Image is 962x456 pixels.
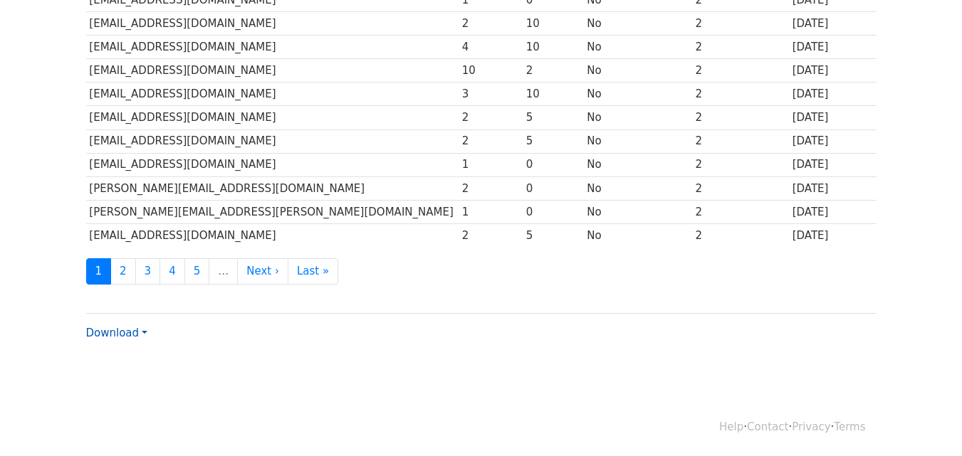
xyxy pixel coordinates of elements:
td: [EMAIL_ADDRESS][DOMAIN_NAME] [86,129,459,153]
a: 2 [110,258,136,285]
a: 5 [184,258,210,285]
a: 1 [86,258,112,285]
td: [DATE] [789,153,877,176]
td: [PERSON_NAME][EMAIL_ADDRESS][PERSON_NAME][DOMAIN_NAME] [86,200,459,223]
td: 0 [523,176,584,200]
td: No [584,12,692,36]
td: No [584,36,692,59]
td: [EMAIL_ADDRESS][DOMAIN_NAME] [86,83,459,106]
td: 2 [692,59,789,83]
td: 10 [523,36,584,59]
td: 2 [692,153,789,176]
iframe: Chat Widget [891,388,962,456]
td: 2 [523,59,584,83]
td: 0 [523,153,584,176]
td: [DATE] [789,83,877,106]
td: 5 [523,106,584,129]
td: [DATE] [789,36,877,59]
td: 1 [459,200,523,223]
td: [DATE] [789,200,877,223]
td: 0 [523,200,584,223]
td: 5 [523,223,584,247]
td: [DATE] [789,106,877,129]
td: [EMAIL_ADDRESS][DOMAIN_NAME] [86,59,459,83]
td: 2 [692,129,789,153]
td: No [584,153,692,176]
td: No [584,176,692,200]
td: 2 [692,200,789,223]
td: [DATE] [789,59,877,83]
td: No [584,59,692,83]
a: Help [719,420,743,433]
td: 10 [459,59,523,83]
td: [EMAIL_ADDRESS][DOMAIN_NAME] [86,12,459,36]
a: Last » [288,258,338,285]
td: [DATE] [789,176,877,200]
td: 3 [459,83,523,106]
a: 3 [135,258,161,285]
td: No [584,129,692,153]
a: 4 [160,258,185,285]
a: Privacy [792,420,830,433]
td: 2 [692,176,789,200]
td: 2 [459,129,523,153]
td: 2 [692,12,789,36]
td: 2 [459,223,523,247]
a: Terms [834,420,865,433]
a: Next › [237,258,288,285]
td: 10 [523,83,584,106]
td: 2 [692,36,789,59]
td: 1 [459,153,523,176]
td: 2 [692,223,789,247]
td: 2 [459,106,523,129]
td: [EMAIL_ADDRESS][DOMAIN_NAME] [86,153,459,176]
td: [EMAIL_ADDRESS][DOMAIN_NAME] [86,106,459,129]
td: 2 [692,83,789,106]
td: No [584,200,692,223]
td: [DATE] [789,129,877,153]
a: Contact [747,420,788,433]
td: 2 [692,106,789,129]
td: [DATE] [789,223,877,247]
td: [EMAIL_ADDRESS][DOMAIN_NAME] [86,223,459,247]
td: [PERSON_NAME][EMAIL_ADDRESS][DOMAIN_NAME] [86,176,459,200]
td: No [584,106,692,129]
td: [DATE] [789,12,877,36]
td: No [584,83,692,106]
a: Download [86,327,147,339]
td: 5 [523,129,584,153]
td: 2 [459,12,523,36]
td: 2 [459,176,523,200]
td: 4 [459,36,523,59]
td: 10 [523,12,584,36]
td: [EMAIL_ADDRESS][DOMAIN_NAME] [86,36,459,59]
td: No [584,223,692,247]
